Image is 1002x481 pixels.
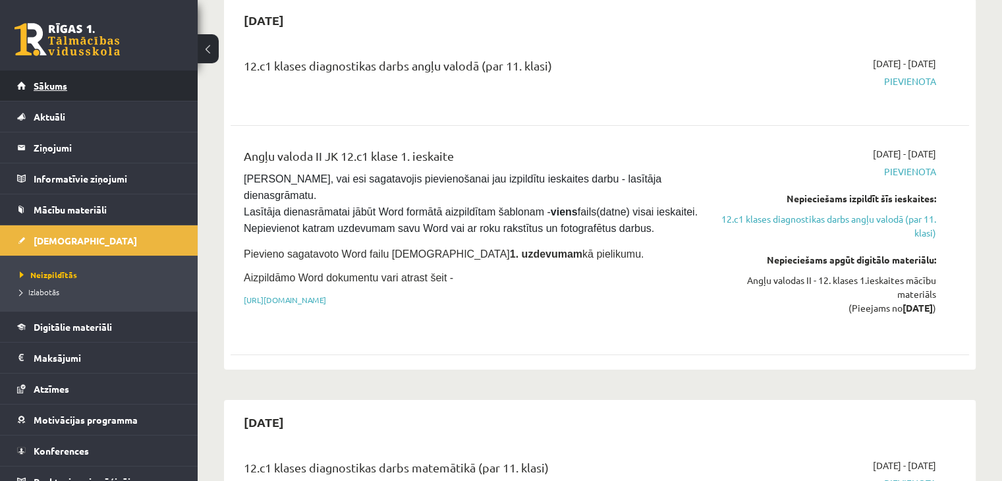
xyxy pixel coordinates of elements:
span: Motivācijas programma [34,414,138,426]
a: 12.c1 klases diagnostikas darbs angļu valodā (par 11. klasi) [719,212,936,240]
span: Konferences [34,445,89,457]
span: [DATE] - [DATE] [873,57,936,71]
div: Angļu valodas II - 12. klases 1.ieskaites mācību materiāls (Pieejams no ) [719,273,936,315]
div: Nepieciešams izpildīt šīs ieskaites: [719,192,936,206]
span: Izlabotās [20,287,59,297]
a: Digitālie materiāli [17,312,181,342]
strong: 1. uzdevumam [510,248,582,260]
a: [DEMOGRAPHIC_DATA] [17,225,181,256]
div: 12.c1 klases diagnostikas darbs angļu valodā (par 11. klasi) [244,57,699,81]
a: Izlabotās [20,286,184,298]
a: Rīgas 1. Tālmācības vidusskola [14,23,120,56]
a: Motivācijas programma [17,405,181,435]
strong: viens [551,206,578,217]
span: Digitālie materiāli [34,321,112,333]
a: Maksājumi [17,343,181,373]
span: [PERSON_NAME], vai esi sagatavojis pievienošanai jau izpildītu ieskaites darbu - lasītāja dienasg... [244,173,700,234]
span: Pievieno sagatavoto Word failu [DEMOGRAPHIC_DATA] kā pielikumu. [244,248,644,260]
a: Aktuāli [17,101,181,132]
span: [DEMOGRAPHIC_DATA] [34,235,137,246]
div: Angļu valoda II JK 12.c1 klase 1. ieskaite [244,147,699,171]
a: Mācību materiāli [17,194,181,225]
h2: [DATE] [231,5,297,36]
span: [DATE] - [DATE] [873,147,936,161]
a: Informatīvie ziņojumi [17,163,181,194]
span: Pievienota [719,165,936,179]
span: Aktuāli [34,111,65,123]
legend: Ziņojumi [34,132,181,163]
span: Aizpildāmo Word dokumentu vari atrast šeit - [244,272,453,283]
a: Neizpildītās [20,269,184,281]
span: [DATE] - [DATE] [873,459,936,472]
span: Mācību materiāli [34,204,107,215]
strong: [DATE] [903,302,933,314]
span: Pievienota [719,74,936,88]
span: Neizpildītās [20,269,77,280]
legend: Informatīvie ziņojumi [34,163,181,194]
a: [URL][DOMAIN_NAME] [244,295,326,305]
span: Atzīmes [34,383,69,395]
span: Sākums [34,80,67,92]
a: Sākums [17,71,181,101]
a: Atzīmes [17,374,181,404]
legend: Maksājumi [34,343,181,373]
h2: [DATE] [231,407,297,438]
div: Nepieciešams apgūt digitālo materiālu: [719,253,936,267]
a: Konferences [17,436,181,466]
a: Ziņojumi [17,132,181,163]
